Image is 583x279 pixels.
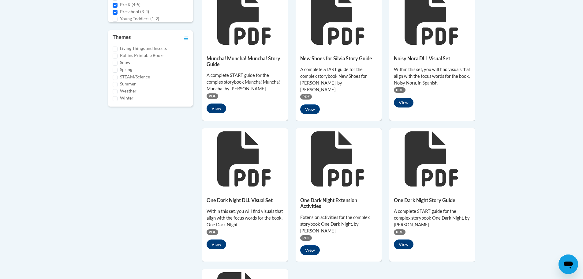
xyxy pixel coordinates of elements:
[207,93,218,99] span: PDF
[120,81,136,87] label: Summer
[394,239,413,249] button: View
[120,52,164,59] label: Rollins Printable Books
[394,208,471,228] div: A complete START guide for the complex storybook One Dark Night, by [PERSON_NAME].
[300,55,377,61] h5: New Shoes for Silvia Story Guide
[207,239,226,249] button: View
[120,15,159,22] label: Young Toddlers (1-2)
[207,197,283,203] h5: One Dark Night DLL Visual Set
[120,59,130,66] label: Snow
[120,74,150,80] label: STEAM/Science
[120,45,167,52] label: Living Things and Insects
[207,72,283,92] div: A complete START guide for the complex storybook Muncha! Muncha! Muncha! by [PERSON_NAME].
[207,104,226,113] button: View
[207,229,218,235] span: PDF
[184,33,188,42] a: Toggle collapse
[300,197,377,209] h5: One Dark Night Extension Activities
[120,1,140,8] label: Pre K (4-5)
[120,8,149,15] label: Preschool (3-4)
[394,98,413,107] button: View
[300,94,312,100] span: PDF
[300,245,320,255] button: View
[120,88,136,94] label: Weather
[120,66,132,73] label: Spring
[394,197,471,203] h5: One Dark Night Story Guide
[207,208,283,228] div: Within this set, you will find visuals that align with the focus words for the book, One Dark Night.
[113,33,131,42] h3: Themes
[559,254,578,274] iframe: Button to launch messaging window
[300,104,320,114] button: View
[300,235,312,241] span: PDF
[300,214,377,234] div: Extension activities for the complex storybook One Dark Night, by [PERSON_NAME].
[300,66,377,93] div: A complete START guide for the complex storybook New Shoes for [PERSON_NAME], by [PERSON_NAME].
[120,95,133,101] label: Winter
[207,55,283,67] h5: Muncha! Muncha! Muncha! Story Guide
[394,66,471,86] div: Within this set, you will find visuals that align with the focus words for the book, Noisy Nora, ...
[394,229,405,235] span: PDF
[394,55,471,61] h5: Noisy Nora DLL Visual Set
[394,87,405,93] span: PDF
